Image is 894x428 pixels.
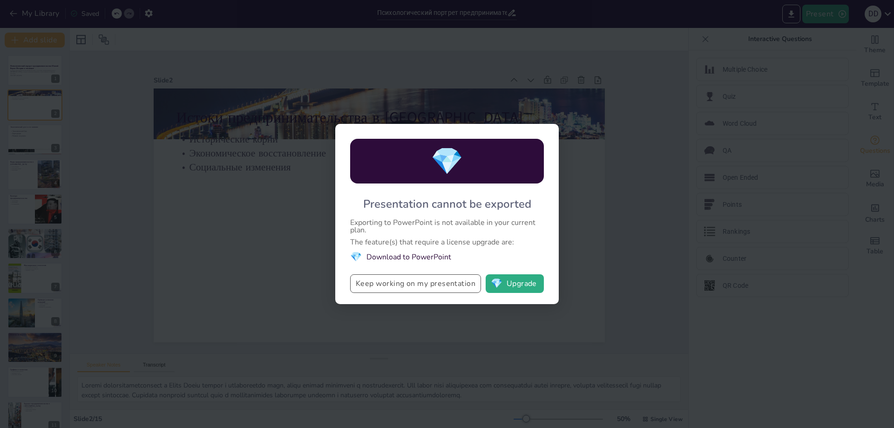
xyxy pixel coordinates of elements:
[350,251,544,263] li: Download to PowerPoint
[491,279,502,288] span: diamond
[350,238,544,246] div: The feature(s) that require a license upgrade are:
[350,274,481,293] button: Keep working on my presentation
[350,251,362,263] span: diamond
[363,197,531,211] div: Presentation cannot be exported
[486,274,544,293] button: diamondUpgrade
[350,219,544,234] div: Exporting to PowerPoint is not available in your current plan.
[431,143,463,179] span: diamond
